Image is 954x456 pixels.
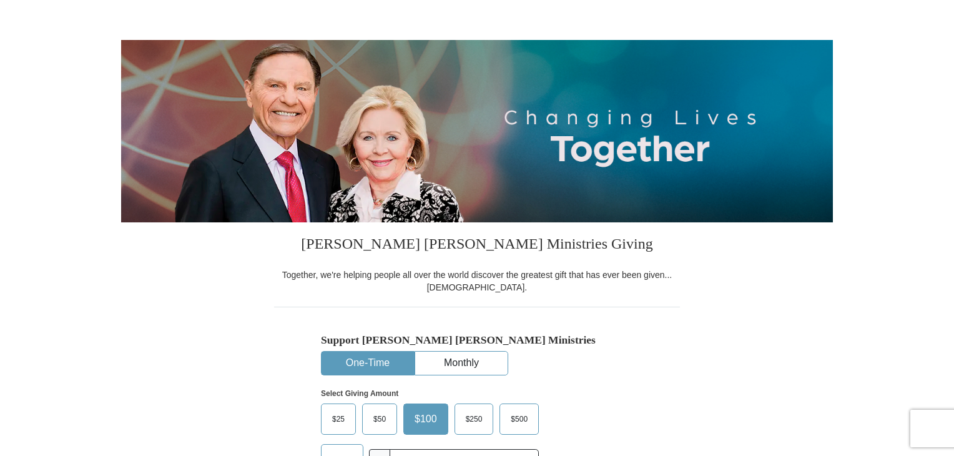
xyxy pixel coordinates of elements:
[367,410,392,429] span: $50
[460,410,489,429] span: $250
[274,222,680,269] h3: [PERSON_NAME] [PERSON_NAME] Ministries Giving
[274,269,680,294] div: Together, we're helping people all over the world discover the greatest gift that has ever been g...
[321,389,398,398] strong: Select Giving Amount
[321,334,633,347] h5: Support [PERSON_NAME] [PERSON_NAME] Ministries
[322,352,414,375] button: One-Time
[408,410,443,429] span: $100
[504,410,534,429] span: $500
[326,410,351,429] span: $25
[415,352,508,375] button: Monthly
